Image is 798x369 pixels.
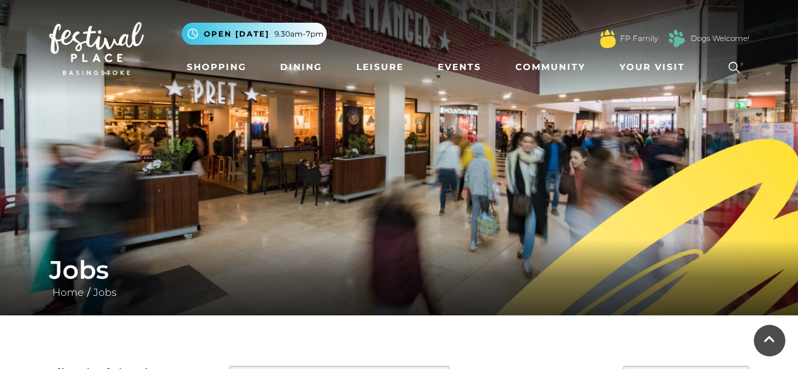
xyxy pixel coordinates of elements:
[274,28,324,40] span: 9.30am-7pm
[90,286,120,298] a: Jobs
[182,23,327,45] button: Open [DATE] 9.30am-7pm
[619,61,685,74] span: Your Visit
[40,255,759,300] div: /
[182,56,252,79] a: Shopping
[204,28,269,40] span: Open [DATE]
[510,56,590,79] a: Community
[691,33,749,44] a: Dogs Welcome!
[49,22,144,75] img: Festival Place Logo
[49,255,749,285] h1: Jobs
[433,56,486,79] a: Events
[620,33,658,44] a: FP Family
[49,286,87,298] a: Home
[351,56,409,79] a: Leisure
[275,56,327,79] a: Dining
[614,56,696,79] a: Your Visit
